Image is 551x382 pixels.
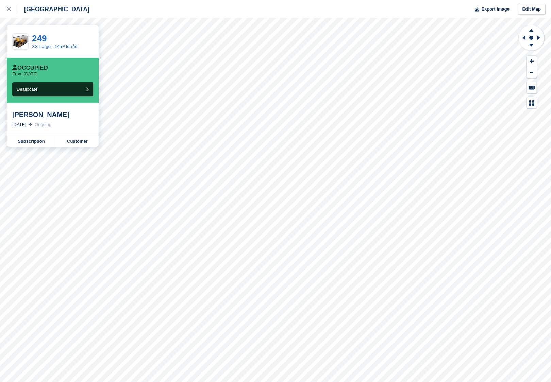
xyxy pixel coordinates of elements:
[29,123,32,126] img: arrow-right-light-icn-cde0832a797a2874e46488d9cf13f60e5c3a73dbe684e267c42b8395dfbc2abf.svg
[12,82,93,96] button: Deallocate
[13,35,28,48] img: _prc-large_final.png
[12,71,38,77] p: From [DATE]
[518,4,546,15] a: Edit Map
[471,4,510,15] button: Export Image
[527,56,537,67] button: Zoom In
[56,136,99,147] a: Customer
[35,121,51,128] div: Ongoing
[17,87,37,92] span: Deallocate
[527,97,537,108] button: Map Legend
[32,44,78,49] a: XX-Large - 14m² förråd
[18,5,89,13] div: [GEOGRAPHIC_DATA]
[527,67,537,78] button: Zoom Out
[12,65,48,71] div: Occupied
[7,136,56,147] a: Subscription
[12,121,26,128] div: [DATE]
[12,110,93,119] div: [PERSON_NAME]
[481,6,509,13] span: Export Image
[527,82,537,93] button: Keyboard Shortcuts
[32,33,47,44] a: 249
